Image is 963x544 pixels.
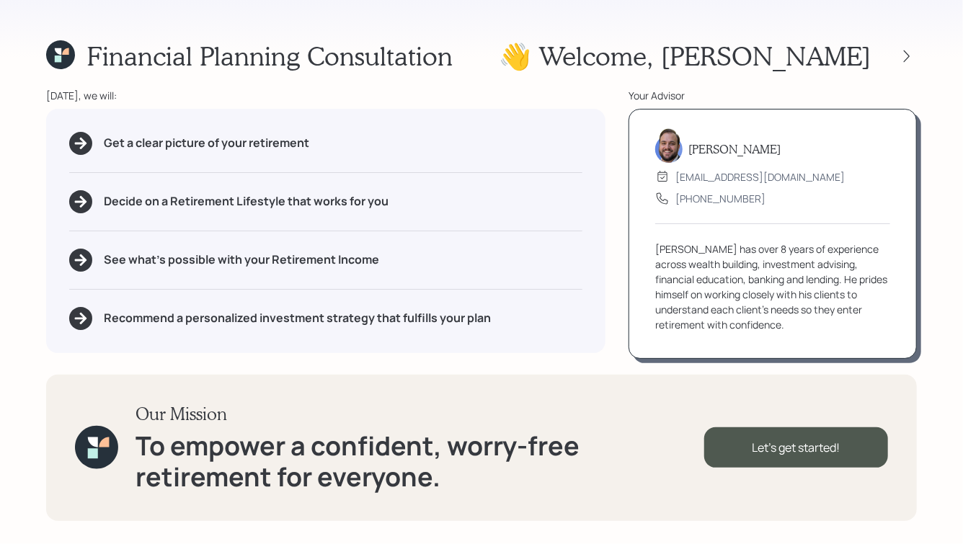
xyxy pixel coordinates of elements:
div: Your Advisor [629,88,917,103]
div: [DATE], we will: [46,88,605,103]
h5: See what's possible with your Retirement Income [104,253,379,267]
div: Let's get started! [704,427,888,468]
h5: [PERSON_NAME] [688,142,781,156]
h1: 👋 Welcome , [PERSON_NAME] [499,40,871,71]
div: [EMAIL_ADDRESS][DOMAIN_NAME] [675,169,845,184]
h5: Get a clear picture of your retirement [104,136,309,150]
h1: To empower a confident, worry-free retirement for everyone. [136,430,704,492]
h1: Financial Planning Consultation [86,40,453,71]
div: [PERSON_NAME] has over 8 years of experience across wealth building, investment advising, financi... [655,241,890,332]
img: james-distasi-headshot.png [655,128,683,163]
div: [PHONE_NUMBER] [675,191,765,206]
h3: Our Mission [136,403,704,424]
h5: Decide on a Retirement Lifestyle that works for you [104,195,389,208]
h5: Recommend a personalized investment strategy that fulfills your plan [104,311,491,325]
